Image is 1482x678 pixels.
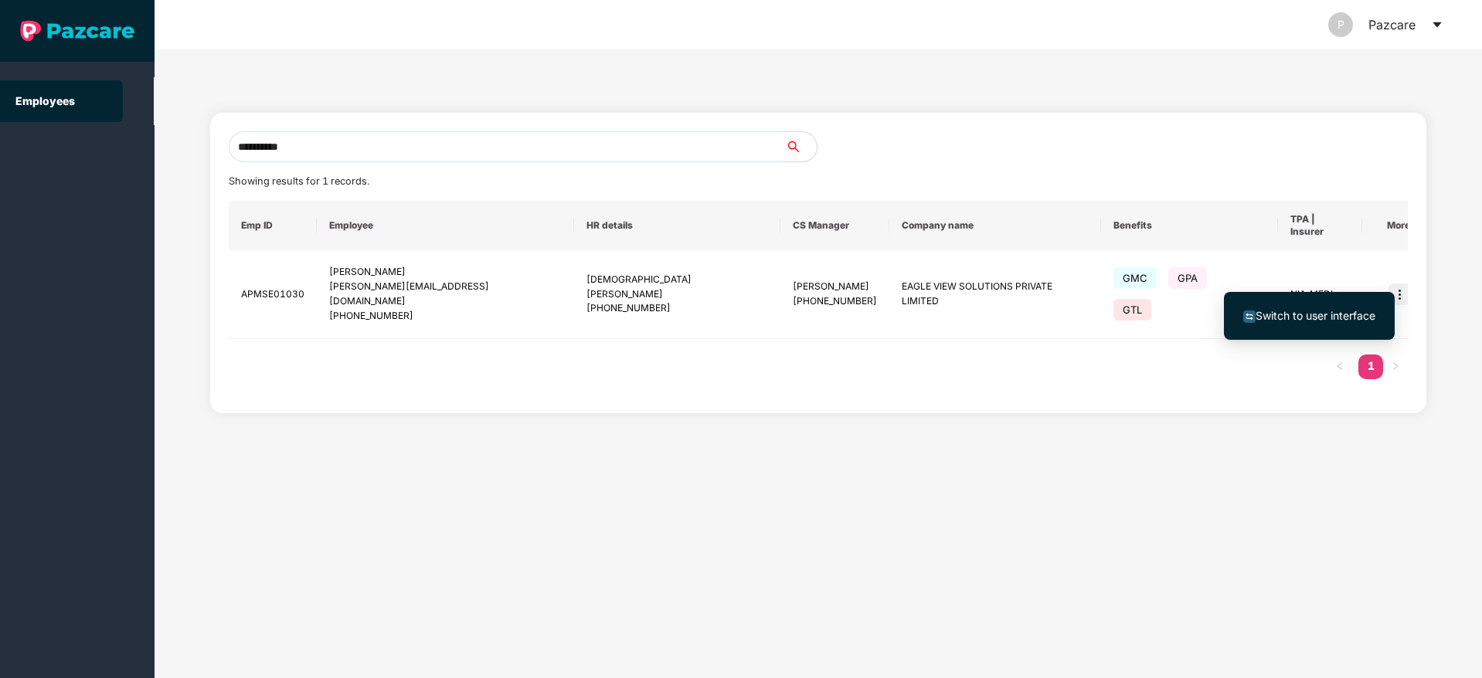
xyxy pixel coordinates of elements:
div: [DEMOGRAPHIC_DATA] [PERSON_NAME] [586,273,769,302]
button: search [785,131,817,162]
button: right [1383,354,1408,379]
div: [PHONE_NUMBER] [793,294,877,309]
span: GTL [1113,299,1151,320]
li: 1 [1358,354,1383,379]
a: 1 [1358,354,1383,378]
th: Benefits [1101,201,1278,250]
th: HR details [574,201,781,250]
img: svg+xml;base64,PHN2ZyB4bWxucz0iaHR0cDovL3d3dy53My5vcmcvMjAwMC9zdmciIHdpZHRoPSIxNiIgaGVpZ2h0PSIxNi... [1243,310,1256,323]
a: Employees [15,94,75,107]
span: left [1335,361,1344,371]
img: icon [1389,283,1410,305]
th: CS Manager [780,201,889,250]
div: [PHONE_NUMBER] [586,301,769,316]
button: left [1327,354,1352,379]
th: Employee [317,201,574,250]
th: TPA | Insurer [1278,201,1362,250]
th: Company name [889,201,1101,250]
div: [PERSON_NAME][EMAIL_ADDRESS][DOMAIN_NAME] [329,280,562,309]
span: search [785,141,817,153]
th: Emp ID [229,201,317,250]
span: P [1338,12,1344,37]
td: EAGLE VIEW SOLUTIONS PRIVATE LIMITED [889,250,1101,339]
div: [PHONE_NUMBER] [329,309,562,324]
div: [PERSON_NAME] [329,265,562,280]
th: More [1362,201,1422,250]
div: [PERSON_NAME] [793,280,877,294]
td: APMSE01030 [229,250,317,339]
span: right [1391,361,1400,371]
span: caret-down [1431,19,1443,31]
span: Switch to user interface [1256,309,1375,322]
span: Showing results for 1 records. [229,175,369,187]
li: Next Page [1383,354,1408,379]
span: GPA [1168,267,1207,289]
span: GMC [1113,267,1157,289]
li: Previous Page [1327,354,1352,379]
